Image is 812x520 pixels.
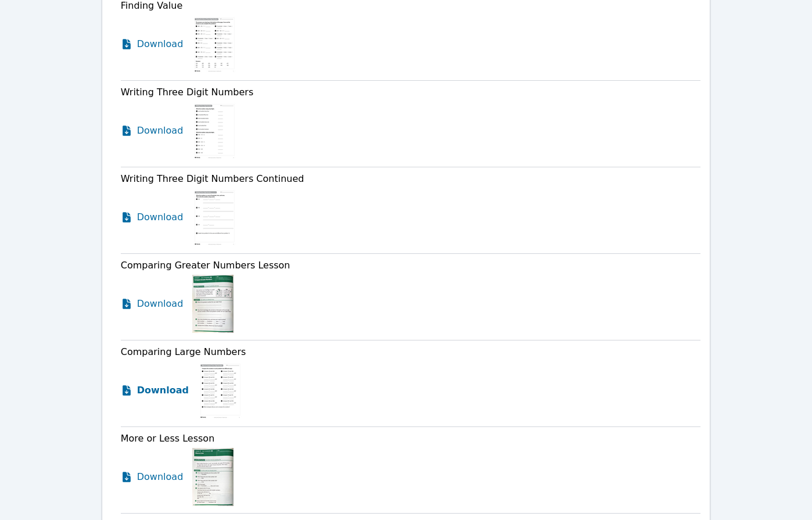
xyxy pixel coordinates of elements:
[198,361,243,419] img: Comparing Large Numbers
[137,383,189,397] span: Download
[121,346,246,357] span: Comparing Large Numbers
[121,188,184,246] a: Download
[137,210,184,224] span: Download
[192,448,233,506] img: More or Less Lesson
[121,275,184,333] a: Download
[137,470,184,484] span: Download
[121,173,304,184] span: Writing Three Digit Numbers Continued
[121,361,189,419] a: Download
[121,87,253,98] span: Writing Three Digit Numbers
[192,102,237,160] img: Writing Three Digit Numbers
[137,297,184,311] span: Download
[137,37,184,51] span: Download
[192,15,237,73] img: Finding Value
[121,15,184,73] a: Download
[137,124,184,138] span: Download
[121,448,184,506] a: Download
[192,275,233,333] img: Comparing Greater Numbers Lesson
[121,433,215,444] span: More or Less Lesson
[192,188,237,246] img: Writing Three Digit Numbers Continued
[121,260,290,271] span: Comparing Greater Numbers Lesson
[121,102,184,160] a: Download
